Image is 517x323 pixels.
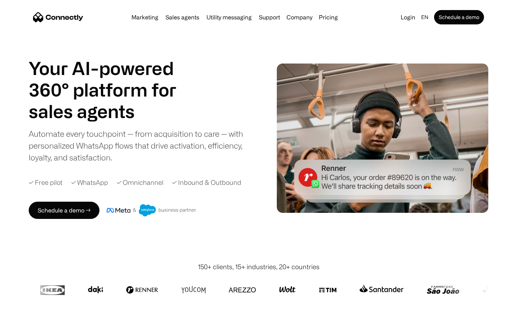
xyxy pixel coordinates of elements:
[29,202,99,219] a: Schedule a demo →
[29,100,194,122] h1: sales agents
[204,14,255,20] a: Utility messaging
[398,12,418,22] a: Login
[7,310,43,320] aside: Language selected: English
[421,12,428,22] div: en
[316,14,341,20] a: Pricing
[71,178,108,187] div: ✓ WhatsApp
[198,262,320,272] div: 150+ clients, 15+ industries, 20+ countries
[29,128,255,163] div: Automate every touchpoint — from acquisition to care — with personalized WhatsApp flows that driv...
[172,178,241,187] div: ✓ Inbound & Outbound
[107,204,196,216] img: Meta and Salesforce business partner badge.
[256,14,283,20] a: Support
[14,310,43,320] ul: Language list
[163,14,202,20] a: Sales agents
[29,178,62,187] div: ✓ Free pilot
[117,178,163,187] div: ✓ Omnichannel
[434,10,484,24] a: Schedule a demo
[29,57,194,100] h1: Your AI-powered 360° platform for
[287,12,312,22] div: Company
[129,14,161,20] a: Marketing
